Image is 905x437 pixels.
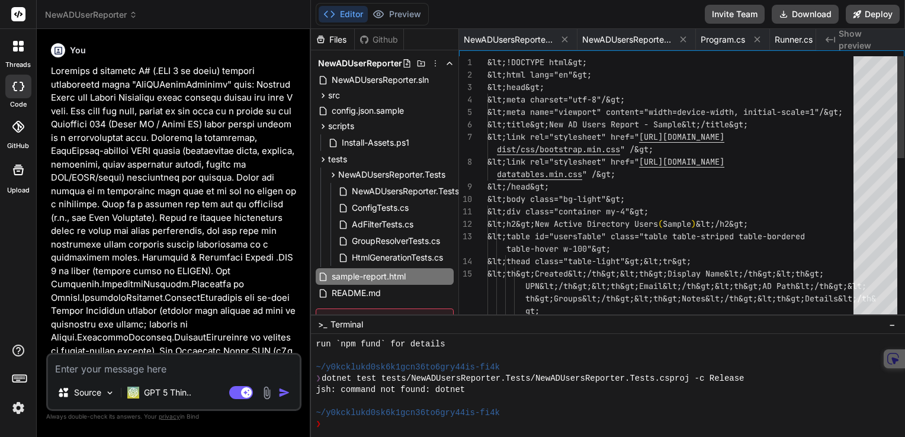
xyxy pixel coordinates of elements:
span: &lt;link rel="stylesheet" href=" [487,156,639,167]
span: ❯ [316,373,322,384]
img: settings [8,398,28,418]
span: ( [658,218,663,229]
label: Upload [7,185,30,195]
span: ) [691,218,696,229]
span: AdFilterTests.cs [351,217,415,232]
span: scripts [328,120,354,132]
span: [URL][DOMAIN_NAME] [639,131,724,142]
div: Github [355,34,403,46]
div: 14 [459,255,472,268]
button: − [887,315,898,334]
span: &lt;h2&gt;New Active Directory Users [487,218,658,229]
img: icon [278,387,290,399]
div: 5 [459,106,472,118]
span: th&gt;Groups&lt;/th&gt;&lt;th&gt;Notes&lt;/th&gt;& [525,293,762,304]
span: [URL][DOMAIN_NAME] [639,156,724,167]
span: ~/y0kcklukd0sk6k1gcn36to6gry44is-fi4k [316,407,500,419]
span: dotnet test tests/NewADUsersReporter.Tests/NewADUsersReporter.Tests.csproj -c Release [322,373,744,384]
span: Show preview [839,28,896,52]
span: &lt;thead class="table-light"&gt;&lt;tr&gt; [487,256,691,266]
span: &lt;meta charset="utf-8"/&gt; [487,94,625,105]
span: ConfigTests.cs [351,201,410,215]
div: 6 [459,118,472,131]
span: src [328,89,340,101]
img: Pick Models [105,388,115,398]
div: 2 [459,69,472,81]
span: &lt;body class="bg-light"&gt; [487,194,625,204]
span: NewADUsersReporter.Tests [338,169,445,181]
span: ❯ [316,419,322,430]
span: &lt;meta name="viewport" content="width=device-w [487,107,715,117]
span: run `npm fund` for details [316,339,445,350]
span: jsh: command not found: dotnet [316,384,465,396]
span: ~/y0kcklukd0sk6k1gcn36to6gry44is-fi4k [316,362,500,373]
span: config.json.sample [330,104,405,118]
div: 15 [459,268,472,280]
span: dist/css/bootstrap.min.css [497,144,620,155]
p: Source [74,387,101,399]
span: &lt;html lang="en"&gt; [487,69,592,80]
span: AD Path&lt;/th&gt;&lt; [762,281,867,291]
span: " /&gt; [620,144,653,155]
button: Editor [319,6,368,23]
span: Install-Assets.ps1 [341,136,410,150]
div: Files [311,34,354,46]
button: Deploy [846,5,900,24]
span: &lt;/h2&gt; [696,218,748,229]
span: NewADUsersReporter.sln [330,73,430,87]
label: GitHub [7,141,29,151]
span: NewADUsersReporter.csproj [582,34,671,46]
div: 12 [459,218,472,230]
div: 11 [459,205,472,218]
span: &lt;!DOCTYPE html&gt; [487,57,587,68]
span: datatables.min.css [497,169,582,179]
p: Always double-check its answers. Your in Bind [46,411,301,422]
div: 4 [459,94,472,106]
label: threads [5,60,31,70]
span: UPN&lt;/th&gt;&lt;th&gt;Email&lt;/th&gt;&lt;th&gt; [525,281,762,291]
span: NewADUsersReporter.sln [464,34,553,46]
span: sample-report.html [330,269,407,284]
div: 3 [459,81,472,94]
span: table-hover w-100"&gt; [506,243,611,254]
div: 8 [459,156,472,168]
span: " /&gt; [582,169,615,179]
h6: You [70,44,86,56]
p: GPT 5 Thin.. [144,387,191,399]
button: Download [772,5,839,24]
span: &lt;link rel="stylesheet" href=" [487,131,639,142]
button: Invite Team [705,5,765,24]
span: idth, initial-scale=1"/&gt; [715,107,843,117]
span: lay Name&lt;/th&gt;&lt;th&gt; [686,268,824,279]
span: privacy [159,413,180,420]
span: NewADUserReporter [45,9,137,21]
span: NewADUserReporter [318,57,402,69]
span: lt;th&gt;Details&lt;/th& [762,293,876,304]
span: Program.cs [701,34,745,46]
span: Sample [663,218,691,229]
div: 7 [459,131,472,143]
span: triped table-bordered [705,231,805,242]
div: 13 [459,230,472,243]
div: 1 [459,56,472,69]
div: 10 [459,193,472,205]
span: &lt;th&gt;Created&lt;/th&gt;&lt;th&gt;Disp [487,268,686,279]
button: Preview [368,6,426,23]
span: gt; [525,306,540,316]
div: 9 [459,181,472,193]
span: README.md [330,286,382,300]
img: attachment [260,386,274,400]
span: &lt;div class="container my-4"&gt; [487,206,649,217]
span: NewADUsersReporter.Tests.csproj [351,184,486,198]
span: tle&gt; [715,119,748,130]
span: Terminal [330,319,363,330]
span: &lt;head&gt; [487,82,544,92]
span: &lt;/head&gt; [487,181,549,192]
span: Install dependencies [323,314,446,326]
span: tests [328,153,347,165]
img: GPT 5 Thinking Medium [127,387,139,399]
span: >_ [318,319,327,330]
span: &lt;table id="usersTable" class="table table-s [487,231,705,242]
label: code [10,99,27,110]
span: − [889,319,896,330]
